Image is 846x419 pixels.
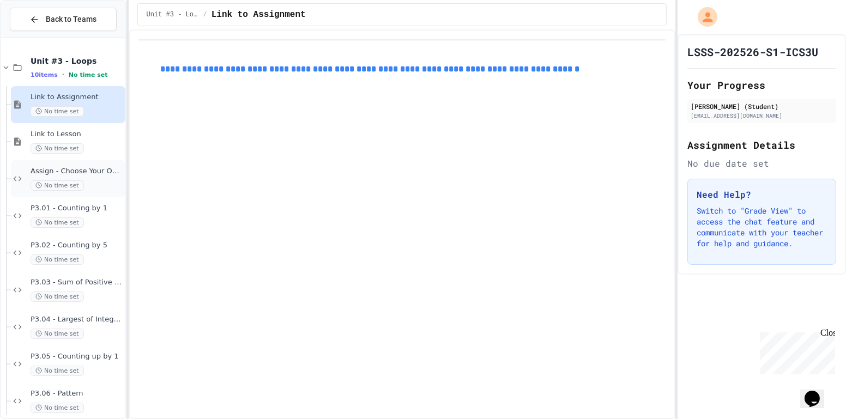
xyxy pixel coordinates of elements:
[31,167,123,176] span: Assign - Choose Your Own Adventure
[697,188,827,201] h3: Need Help?
[10,8,117,31] button: Back to Teams
[31,106,84,117] span: No time set
[31,130,123,139] span: Link to Lesson
[31,403,84,413] span: No time set
[687,44,818,59] h1: LSSS-202526-S1-ICS3U
[31,315,123,324] span: P3.04 - Largest of Integers
[687,137,836,153] h2: Assignment Details
[147,10,199,19] span: Unit #3 - Loops
[31,292,84,302] span: No time set
[69,71,108,78] span: No time set
[4,4,75,69] div: Chat with us now!Close
[687,77,836,93] h2: Your Progress
[203,10,207,19] span: /
[31,352,123,361] span: P3.05 - Counting up by 1
[46,14,96,25] span: Back to Teams
[31,366,84,376] span: No time set
[31,93,123,102] span: Link to Assignment
[62,70,64,79] span: •
[697,205,827,249] p: Switch to "Grade View" to access the chat feature and communicate with your teacher for help and ...
[691,101,833,111] div: [PERSON_NAME] (Student)
[691,112,833,120] div: [EMAIL_ADDRESS][DOMAIN_NAME]
[756,328,835,374] iframe: chat widget
[31,180,84,191] span: No time set
[31,241,123,250] span: P3.02 - Counting by 5
[31,278,123,287] span: P3.03 - Sum of Positive Integers
[800,375,835,408] iframe: chat widget
[31,329,84,339] span: No time set
[31,217,84,228] span: No time set
[31,143,84,154] span: No time set
[211,8,306,21] span: Link to Assignment
[31,204,123,213] span: P3.01 - Counting by 1
[31,254,84,265] span: No time set
[686,4,720,29] div: My Account
[31,56,123,66] span: Unit #3 - Loops
[31,71,58,78] span: 10 items
[687,157,836,170] div: No due date set
[31,389,123,398] span: P3.06 - Pattern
